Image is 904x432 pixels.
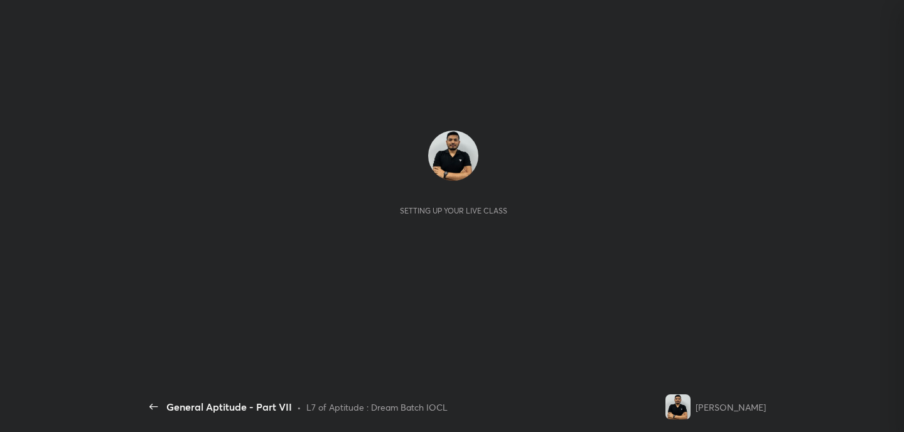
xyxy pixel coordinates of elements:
div: Setting up your live class [400,206,507,215]
img: 9107ca6834834495b00c2eb7fd6a1f67.jpg [428,131,478,181]
img: 9107ca6834834495b00c2eb7fd6a1f67.jpg [665,394,691,419]
div: General Aptitude - Part VII [166,399,292,414]
div: L7 of Aptitude : Dream Batch IOCL [306,401,448,414]
div: [PERSON_NAME] [696,401,766,414]
div: • [297,401,301,414]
